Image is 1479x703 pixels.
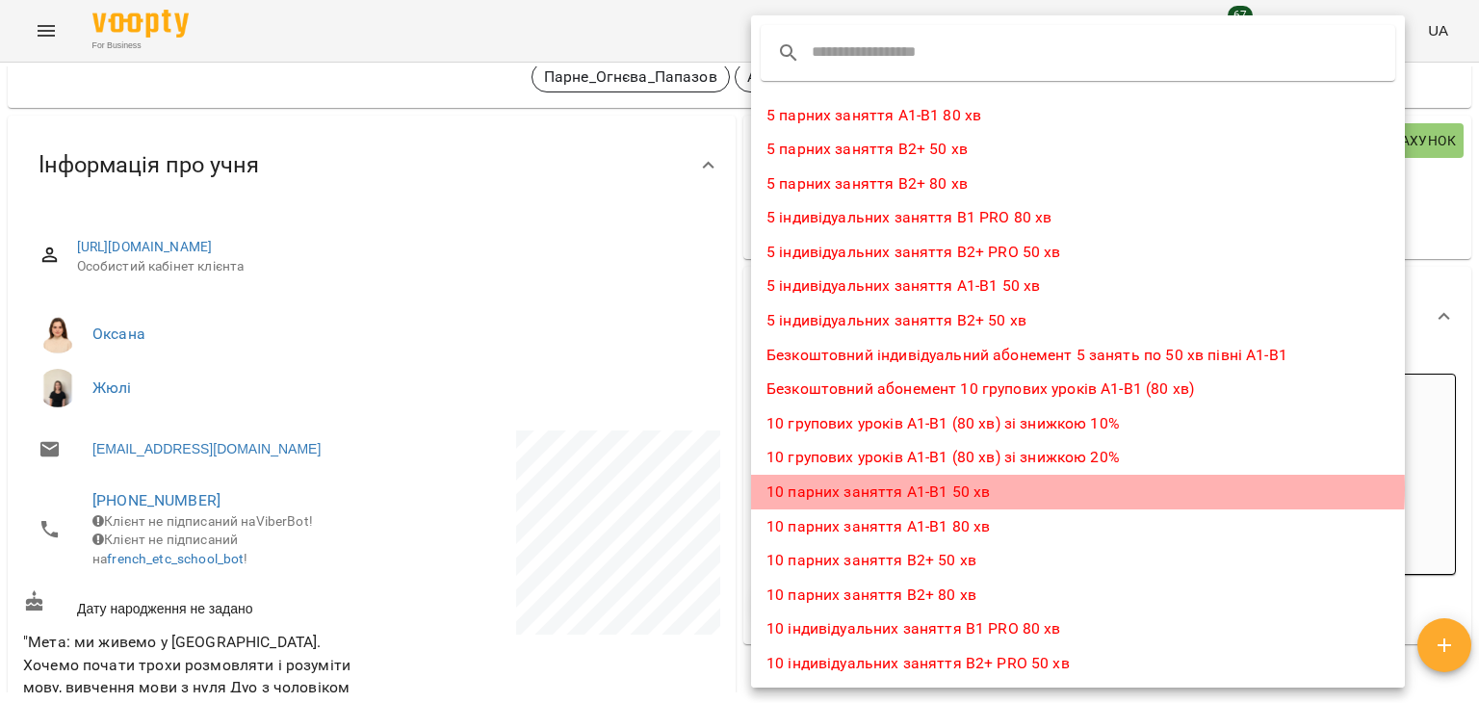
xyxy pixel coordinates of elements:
[751,372,1405,406] li: Безкоштовний абонемент 10 групових уроків А1-В1 (80 хв)
[751,303,1405,338] li: 5 індивідуальних заняття В2+ 50 хв
[751,269,1405,303] li: 5 індивідуальних заняття А1-В1 50 хв
[751,406,1405,441] li: 10 групових уроків А1-В1 (80 хв) зі знижкою 10%
[751,543,1405,578] li: 10 парних заняття В2+ 50 хв
[751,440,1405,475] li: 10 групових уроків А1-В1 (80 хв) зі знижкою 20%
[751,578,1405,612] li: 10 парних заняття В2+ 80 хв
[751,132,1405,167] li: 5 парних заняття В2+ 50 хв
[751,475,1405,509] li: 10 парних заняття А1-В1 50 хв
[751,200,1405,235] li: 5 індивідуальних заняття B1 PRO 80 хв
[751,98,1405,133] li: 5 парних заняття А1-В1 80 хв
[751,612,1405,646] li: 10 індивідуальних заняття B1 PRO 80 хв
[751,509,1405,544] li: 10 парних заняття А1-В1 80 хв
[751,338,1405,373] li: Безкоштовний індивідуальний абонемент 5 занять по 50 хв півні А1-В1
[751,646,1405,681] li: 10 індивідуальних заняття B2+ PRO 50 хв
[751,167,1405,201] li: 5 парних заняття В2+ 80 хв
[751,235,1405,270] li: 5 індивідуальних заняття B2+ PRO 50 хв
